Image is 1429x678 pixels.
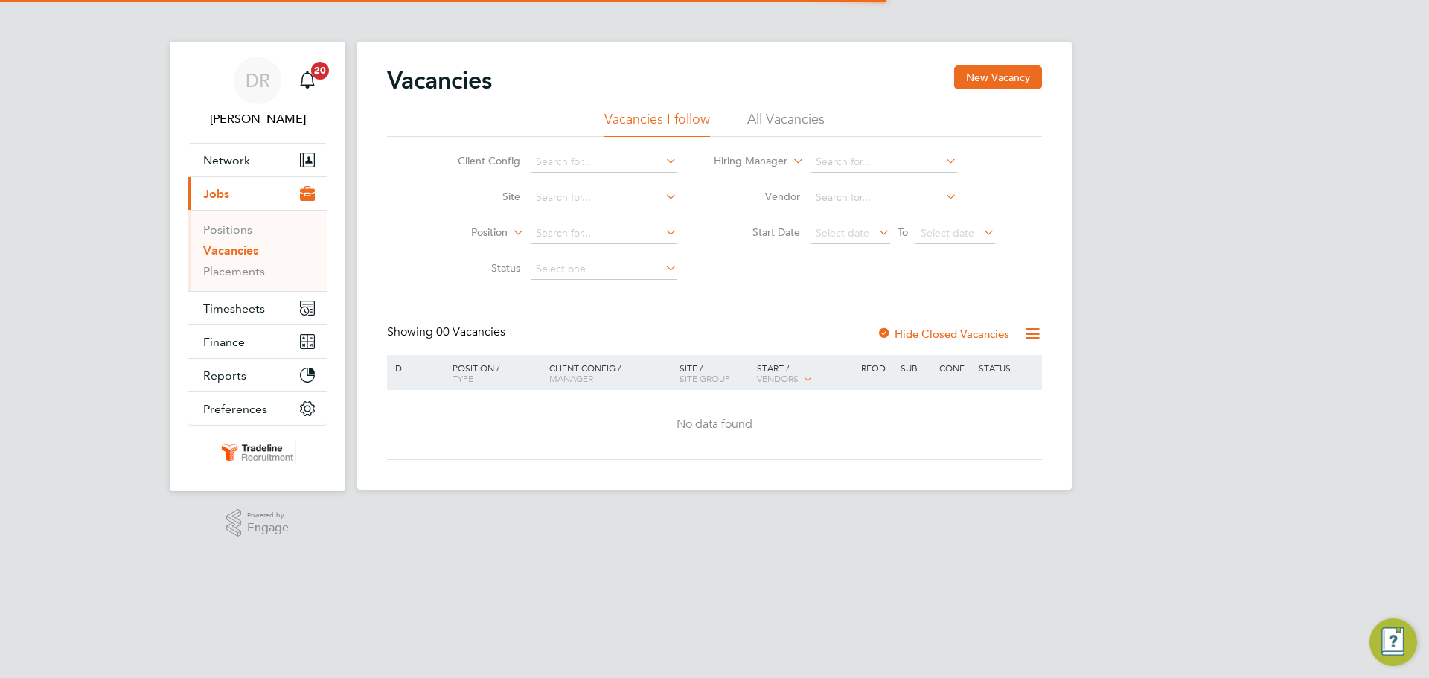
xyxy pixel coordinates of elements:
[203,402,267,416] span: Preferences
[203,243,258,258] a: Vacancies
[226,509,290,537] a: Powered byEngage
[188,359,327,391] button: Reports
[219,441,296,464] img: tradelinerecruitment-logo-retina.png
[203,335,245,349] span: Finance
[680,372,730,384] span: Site Group
[188,210,327,291] div: Jobs
[389,417,1040,432] div: No data found
[531,223,677,244] input: Search for...
[546,355,676,391] div: Client Config /
[188,57,327,128] a: DR[PERSON_NAME]
[203,301,265,316] span: Timesheets
[877,327,1009,341] label: Hide Closed Vacancies
[203,264,265,278] a: Placements
[549,372,593,384] span: Manager
[857,355,896,380] div: Reqd
[246,71,270,90] span: DR
[170,42,345,491] nav: Main navigation
[203,153,250,167] span: Network
[531,259,677,280] input: Select one
[188,441,327,464] a: Go to home page
[531,188,677,208] input: Search for...
[816,226,869,240] span: Select date
[247,509,289,522] span: Powered by
[702,154,787,169] label: Hiring Manager
[897,355,936,380] div: Sub
[936,355,974,380] div: Conf
[203,223,252,237] a: Positions
[203,187,229,201] span: Jobs
[1369,618,1417,666] button: Engage Resource Center
[188,325,327,358] button: Finance
[757,372,799,384] span: Vendors
[975,355,1040,380] div: Status
[435,261,520,275] label: Status
[188,110,327,128] span: Demi Richens
[453,372,473,384] span: Type
[441,355,546,391] div: Position /
[604,110,710,137] li: Vacancies I follow
[676,355,754,391] div: Site /
[893,223,912,242] span: To
[714,226,800,239] label: Start Date
[188,292,327,324] button: Timesheets
[203,368,246,383] span: Reports
[311,62,329,80] span: 20
[387,65,492,95] h2: Vacancies
[921,226,974,240] span: Select date
[954,65,1042,89] button: New Vacancy
[714,190,800,203] label: Vendor
[188,392,327,425] button: Preferences
[422,226,508,240] label: Position
[531,152,677,173] input: Search for...
[435,190,520,203] label: Site
[435,154,520,167] label: Client Config
[387,324,508,340] div: Showing
[747,110,825,137] li: All Vacancies
[389,355,441,380] div: ID
[292,57,322,104] a: 20
[811,188,957,208] input: Search for...
[247,522,289,534] span: Engage
[436,324,505,339] span: 00 Vacancies
[811,152,957,173] input: Search for...
[753,355,857,392] div: Start /
[188,144,327,176] button: Network
[188,177,327,210] button: Jobs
